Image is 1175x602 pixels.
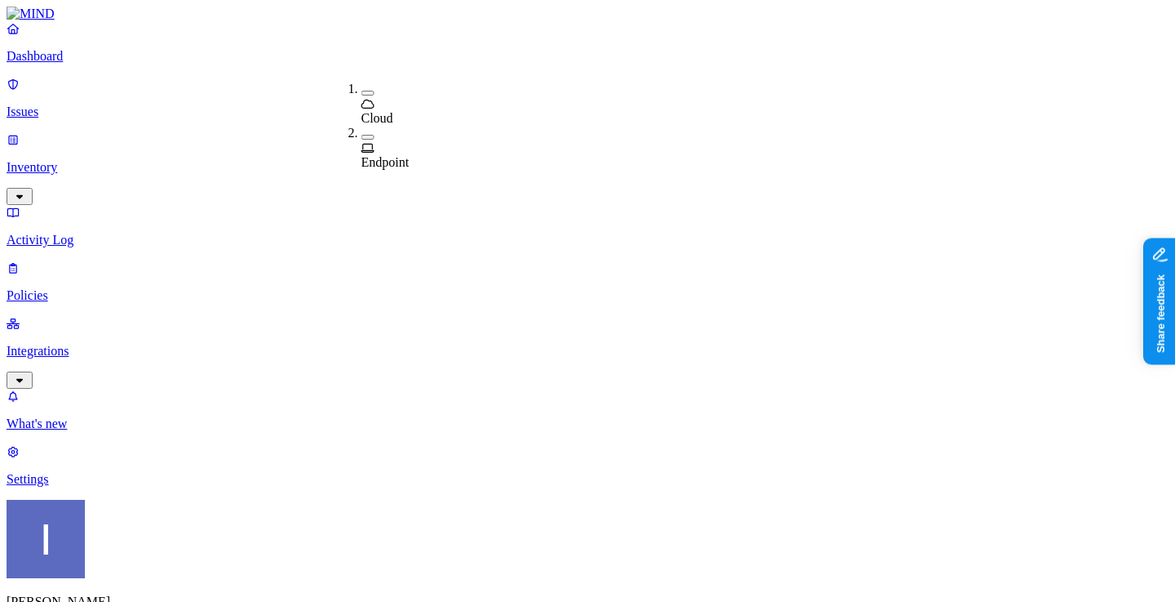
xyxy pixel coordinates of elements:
a: Inventory [7,132,1168,203]
a: Settings [7,444,1168,487]
img: Itai Schwartz [7,500,85,578]
p: Dashboard [7,49,1168,64]
p: Policies [7,288,1168,303]
p: Activity Log [7,233,1168,247]
span: Cloud [361,111,393,125]
a: Activity Log [7,205,1168,247]
a: Issues [7,77,1168,119]
p: Issues [7,105,1168,119]
a: Policies [7,261,1168,303]
a: Integrations [7,316,1168,386]
p: Settings [7,472,1168,487]
p: Integrations [7,344,1168,359]
p: Inventory [7,160,1168,175]
span: Endpoint [361,155,410,169]
p: What's new [7,417,1168,431]
a: Dashboard [7,21,1168,64]
img: MIND [7,7,55,21]
a: MIND [7,7,1168,21]
a: What's new [7,389,1168,431]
